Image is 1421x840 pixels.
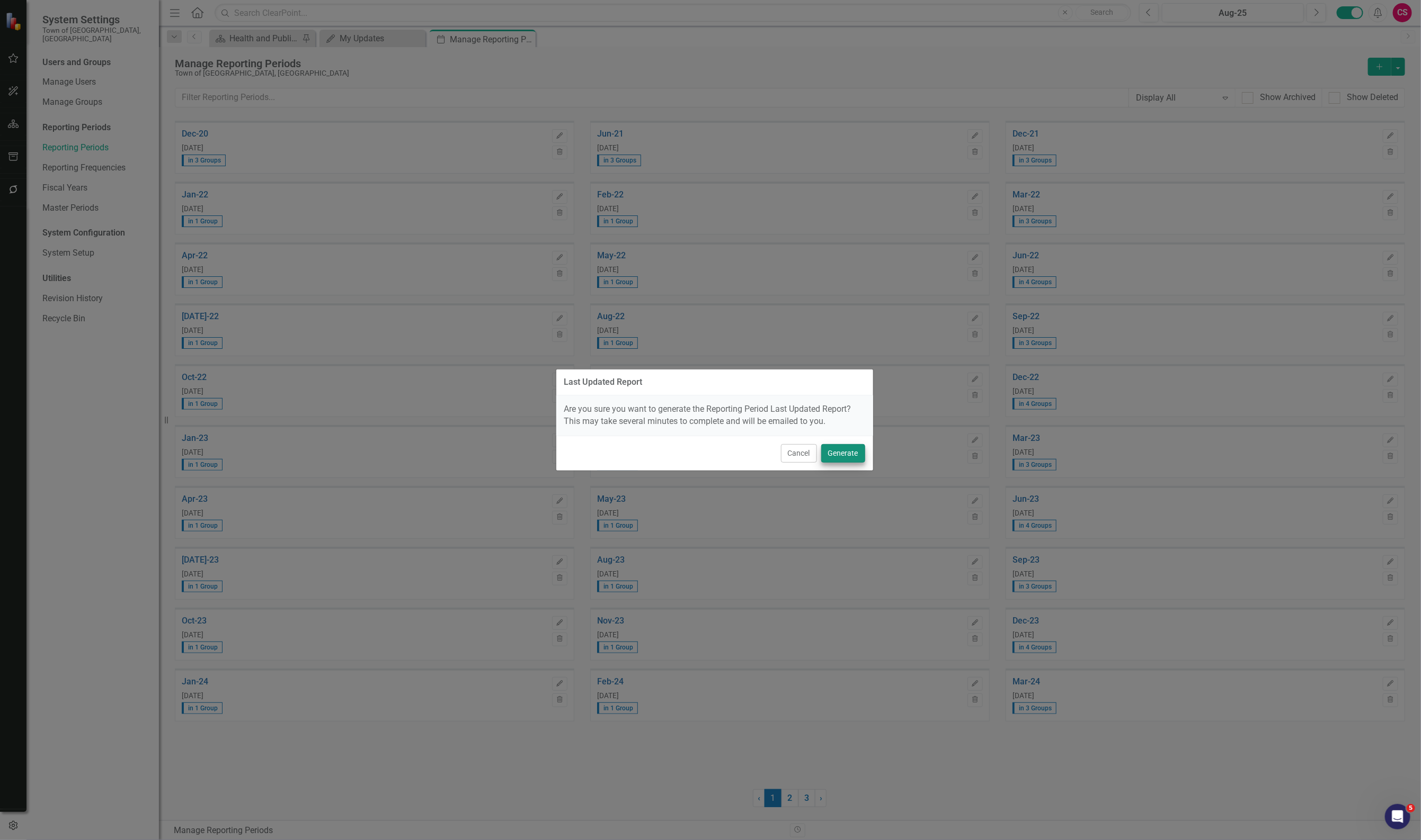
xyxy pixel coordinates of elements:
[821,444,865,463] button: Generate
[564,404,851,426] span: Are you sure you want to generate the Reporting Period Last Updated Report? This may take several...
[781,444,817,463] button: Cancel
[564,377,643,387] div: Last Updated Report
[1407,804,1415,812] span: 5
[1385,804,1410,829] iframe: Intercom live chat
